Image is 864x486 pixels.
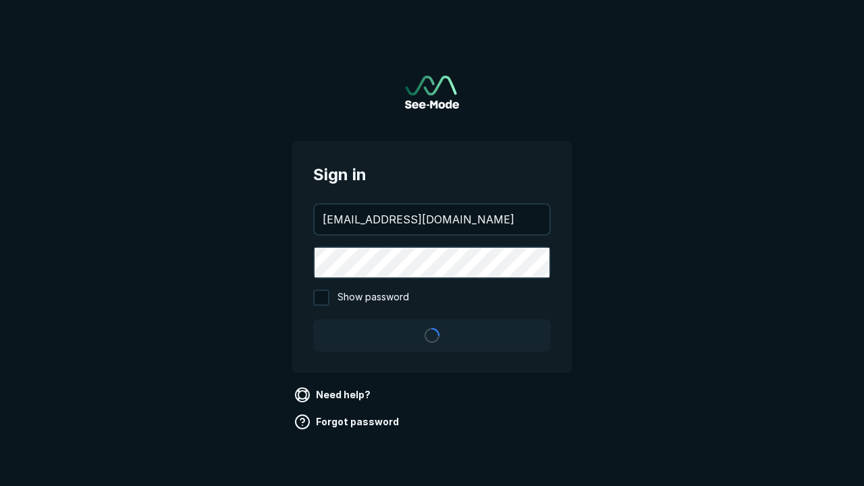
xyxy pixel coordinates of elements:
span: Show password [337,290,409,306]
span: Sign in [313,163,551,187]
a: Forgot password [292,411,404,433]
a: Go to sign in [405,76,459,109]
input: your@email.com [315,205,549,234]
img: See-Mode Logo [405,76,459,109]
a: Need help? [292,384,376,406]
